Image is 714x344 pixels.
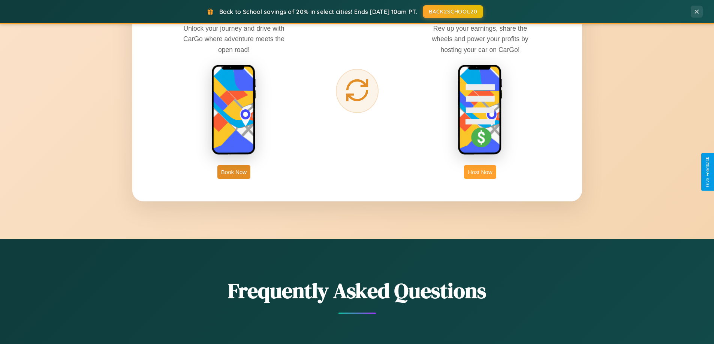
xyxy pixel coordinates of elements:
img: host phone [458,64,503,156]
p: Rev up your earnings, share the wheels and power your profits by hosting your car on CarGo! [424,23,536,55]
span: Back to School savings of 20% in select cities! Ends [DATE] 10am PT. [219,8,417,15]
p: Unlock your journey and drive with CarGo where adventure meets the open road! [178,23,290,55]
button: Host Now [464,165,496,179]
h2: Frequently Asked Questions [132,276,582,305]
img: rent phone [211,64,256,156]
button: Book Now [217,165,250,179]
button: BACK2SCHOOL20 [423,5,483,18]
div: Give Feedback [705,157,710,187]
